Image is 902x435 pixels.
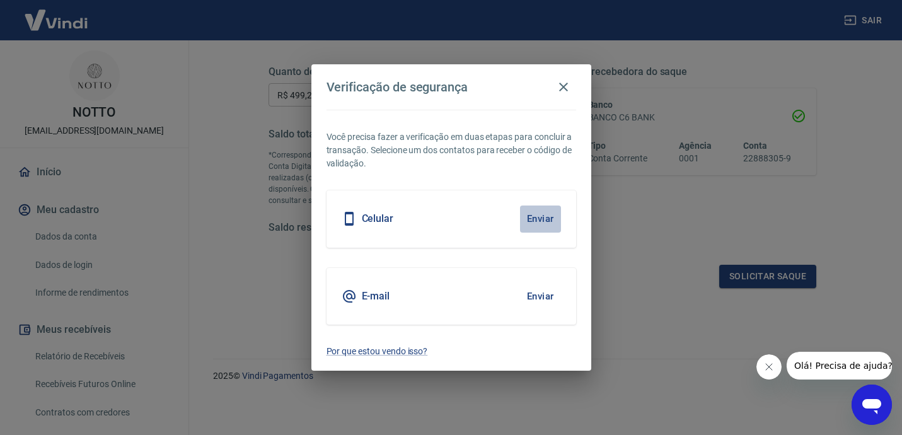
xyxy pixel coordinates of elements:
[327,130,576,170] p: Você precisa fazer a verificação em duas etapas para concluir a transação. Selecione um dos conta...
[756,354,782,380] iframe: Fechar mensagem
[362,290,390,303] h5: E-mail
[852,385,892,425] iframe: Botão para abrir a janela de mensagens
[520,283,561,310] button: Enviar
[362,212,394,225] h5: Celular
[787,352,892,380] iframe: Mensagem da empresa
[8,9,106,19] span: Olá! Precisa de ajuda?
[327,79,468,95] h4: Verificação de segurança
[520,206,561,232] button: Enviar
[327,345,576,358] a: Por que estou vendo isso?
